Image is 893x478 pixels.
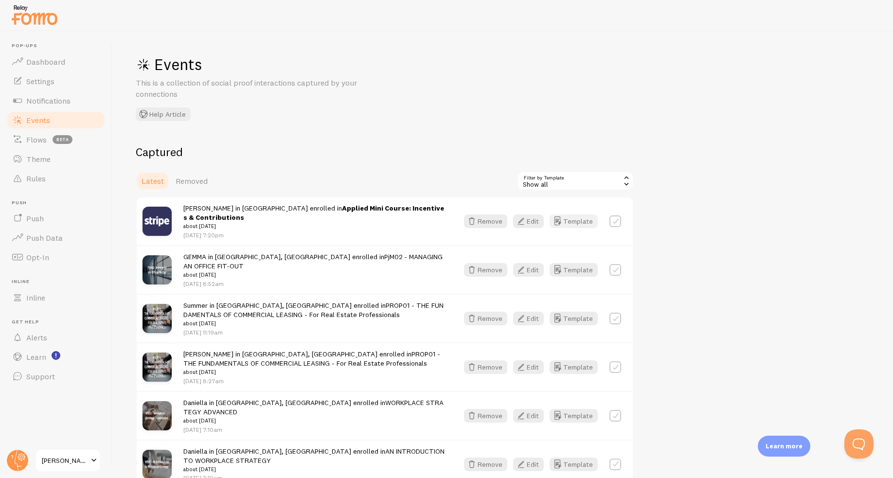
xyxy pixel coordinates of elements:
span: Get Help [12,319,106,325]
button: Edit [513,458,544,471]
span: Support [26,372,55,381]
img: PROP01_-_The_Fundamentals_of_Commercial_Leasing_-_For_Real_Estate_Professionals_small.png [143,353,172,382]
a: Events [6,110,106,130]
button: Edit [513,312,544,325]
span: Removed [176,176,208,186]
button: Template [550,312,598,325]
span: Theme [26,154,51,164]
button: Remove [464,214,507,228]
span: Alerts [26,333,47,342]
a: PROP01 - THE FUNDAMENTALS OF COMMERCIAL LEASING - For Real Estate Professionals [183,301,444,319]
a: WORKPLACE STRATEGY ADVANCED [183,398,444,416]
a: Alerts [6,328,106,347]
a: Latest [136,171,170,191]
a: Edit [513,458,550,471]
span: Settings [26,76,54,86]
span: Inline [12,279,106,285]
a: Dashboard [6,52,106,71]
span: Opt-In [26,252,49,262]
button: Template [550,214,598,228]
a: PjM02 - MANAGING AN OFFICE FIT-OUT [183,252,443,270]
span: GEMMA in [GEOGRAPHIC_DATA], [GEOGRAPHIC_DATA] enrolled in [183,252,446,280]
img: stripe.png [143,207,172,236]
button: Edit [513,360,544,374]
a: Edit [513,312,550,325]
div: Show all [517,171,634,191]
img: WS02-WorkplaceStrategy_Advanced_small.png [143,401,172,430]
a: Support [6,367,106,386]
button: Remove [464,312,507,325]
button: Edit [513,263,544,277]
img: PROP01_-_The_Fundamentals_of_Commercial_Leasing_-_For_Real_Estate_Professionals_small.png [143,304,172,333]
span: Daniella in [GEOGRAPHIC_DATA], [GEOGRAPHIC_DATA] enrolled in [183,447,446,474]
a: Edit [513,214,550,228]
a: Edit [513,263,550,277]
a: Push Data [6,228,106,248]
p: [DATE] 11:19am [183,328,446,336]
p: [DATE] 7:10am [183,425,446,434]
a: AN INTRODUCTION TO WORKPLACE STRATEGY [183,447,445,465]
span: beta [53,135,72,144]
span: Events [26,115,50,125]
span: Inline [26,293,45,302]
span: Push [26,213,44,223]
img: fomo-relay-logo-orange.svg [10,2,59,27]
button: Template [550,263,598,277]
small: about [DATE] [183,416,446,425]
div: Learn more [758,436,810,457]
p: This is a collection of social proof interactions captured by your connections [136,77,369,100]
span: Daniella in [GEOGRAPHIC_DATA], [GEOGRAPHIC_DATA] enrolled in [183,398,446,425]
a: Removed [170,171,214,191]
small: about [DATE] [183,465,446,474]
span: [PERSON_NAME] in [GEOGRAPHIC_DATA], [GEOGRAPHIC_DATA] enrolled in [183,350,446,377]
span: Push [12,200,106,206]
a: Settings [6,71,106,91]
small: about [DATE] [183,270,446,279]
span: Dashboard [26,57,65,67]
small: about [DATE] [183,368,446,376]
a: Notifications [6,91,106,110]
p: [DATE] 8:52am [183,280,446,288]
a: Theme [6,149,106,169]
a: Edit [513,360,550,374]
button: Edit [513,214,544,228]
span: Flows [26,135,47,144]
p: Learn more [766,442,803,451]
span: [PERSON_NAME] Education [42,455,88,466]
button: Remove [464,458,507,471]
p: [DATE] 7:20pm [183,231,446,239]
span: Notifications [26,96,71,106]
a: Rules [6,169,106,188]
small: about [DATE] [183,222,446,230]
span: Summer in [GEOGRAPHIC_DATA], [GEOGRAPHIC_DATA] enrolled in [183,301,446,328]
iframe: Help Scout Beacon - Open [844,429,874,459]
span: [PERSON_NAME] in [GEOGRAPHIC_DATA] enrolled in [183,204,446,231]
a: Flows beta [6,130,106,149]
img: PjM02-ManagingAnOfficeFit-Out_small.png [143,255,172,284]
p: [DATE] 8:27am [183,377,446,385]
h2: Captured [136,144,634,159]
a: PROP01 - THE FUNDAMENTALS OF COMMERCIAL LEASING - For Real Estate Professionals [183,350,440,368]
button: Remove [464,360,507,374]
a: Learn [6,347,106,367]
a: Template [550,409,598,423]
button: Remove [464,409,507,423]
button: Edit [513,409,544,423]
strong: Applied Mini Course: Incentives & Contributions [183,204,444,222]
span: Pop-ups [12,43,106,49]
button: Remove [464,263,507,277]
button: Template [550,360,598,374]
a: Inline [6,288,106,307]
button: Template [550,458,598,471]
a: Edit [513,409,550,423]
span: Latest [142,176,164,186]
svg: <p>Watch New Feature Tutorials!</p> [52,351,60,360]
h1: Events [136,54,428,74]
span: Learn [26,352,46,362]
button: Help Article [136,107,191,121]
